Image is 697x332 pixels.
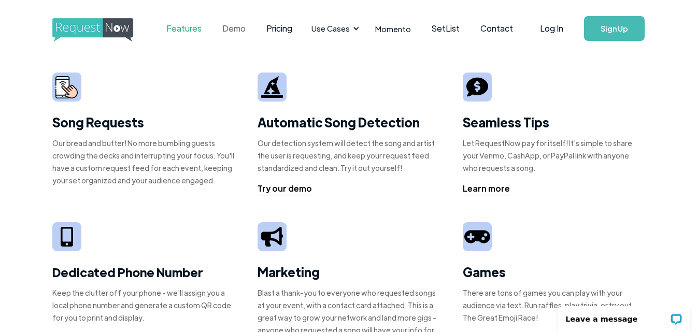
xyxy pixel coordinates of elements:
[365,13,421,44] a: Momento
[61,227,73,247] img: iphone
[256,12,303,45] a: Pricing
[52,137,234,186] div: Our bread and butter! No more bumbling guests crowding the decks and interrupting your focus. You...
[52,18,152,42] img: requestnow logo
[464,226,490,247] img: video game
[258,264,320,280] strong: Marketing
[52,286,234,324] div: Keep the clutter off your phone - we'll assign you a local phone number and generate a custom QR ...
[258,114,420,130] strong: Automatic Song Detection
[156,12,212,45] a: Features
[463,286,645,324] div: There are tons of games you can play with your audience via text. Run raffles, play trivia, or tr...
[463,264,506,280] strong: Games
[258,182,312,195] a: Try our demo
[261,227,283,246] img: megaphone
[584,16,645,41] a: Sign Up
[55,76,78,98] img: smarphone
[421,12,470,45] a: SetList
[261,76,283,98] img: wizard hat
[52,264,203,280] strong: Dedicated Phone Number
[52,114,144,130] strong: Song Requests
[258,137,439,174] div: Our detection system will detect the song and artist the user is requesting, and keep your reques...
[463,182,510,195] a: Learn more
[52,18,130,39] a: home
[530,10,574,47] a: Log In
[470,12,523,45] a: Contact
[305,12,362,45] div: Use Cases
[311,23,350,34] div: Use Cases
[466,76,488,98] img: tip sign
[551,299,697,332] iframe: LiveChat chat widget
[463,137,645,174] div: Let RequestNow pay for itself! It's simple to share your Venmo, CashApp, or PayPal link with anyo...
[463,114,549,130] strong: Seamless Tips
[212,12,256,45] a: Demo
